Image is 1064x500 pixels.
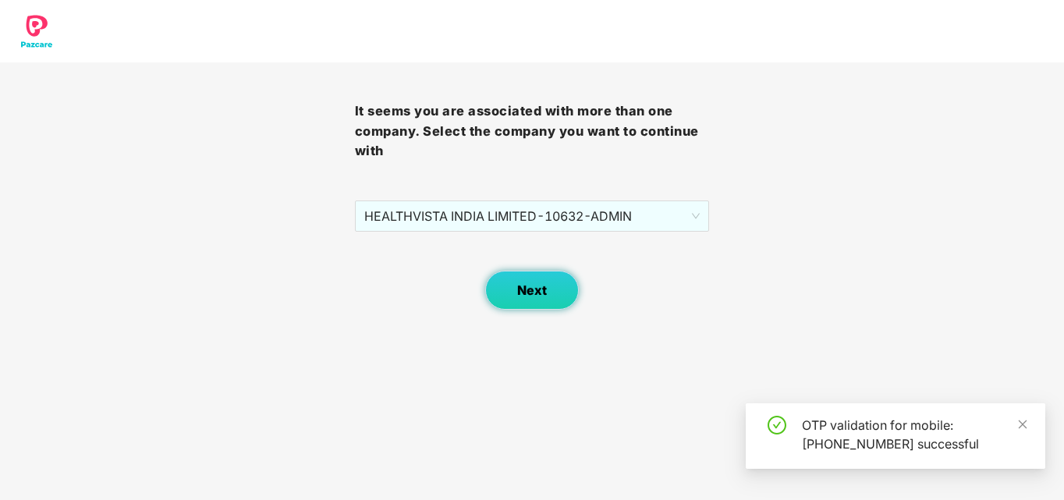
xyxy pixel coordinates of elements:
button: Next [485,271,579,310]
span: close [1017,419,1028,430]
div: OTP validation for mobile: [PHONE_NUMBER] successful [802,416,1027,453]
span: HEALTHVISTA INDIA LIMITED - 10632 - ADMIN [364,201,700,231]
span: Next [517,283,547,298]
h3: It seems you are associated with more than one company. Select the company you want to continue with [355,101,710,161]
span: check-circle [768,416,786,434]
